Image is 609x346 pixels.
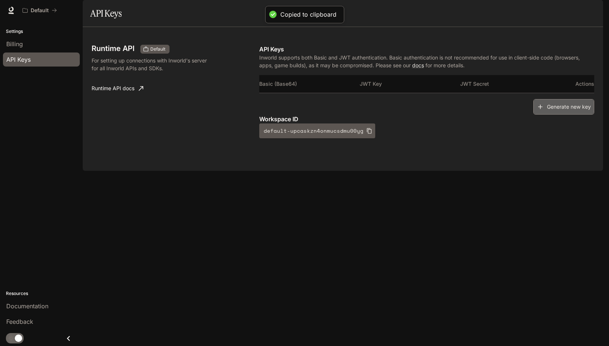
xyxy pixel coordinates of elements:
button: default-upcaskzn4onmucsdmu00yg [259,123,375,138]
span: Default [147,46,168,52]
h3: Runtime API [92,45,134,52]
a: Runtime API docs [89,81,146,96]
button: All workspaces [19,3,60,18]
p: For setting up connections with Inworld's server for all Inworld APIs and SDKs. [92,57,213,72]
th: JWT Secret [460,75,561,93]
th: Actions [561,75,594,93]
p: API Keys [259,45,594,54]
th: Basic (Base64) [259,75,360,93]
p: Inworld supports both Basic and JWT authentication. Basic authentication is not recommended for u... [259,54,594,69]
div: Copied to clipboard [280,11,336,18]
p: Default [31,7,49,14]
div: These keys will apply to your current workspace only [140,45,170,54]
button: Generate new key [533,99,594,115]
th: JWT Key [360,75,460,93]
a: docs [412,62,424,68]
h1: API Keys [90,6,122,21]
p: Workspace ID [259,115,594,123]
